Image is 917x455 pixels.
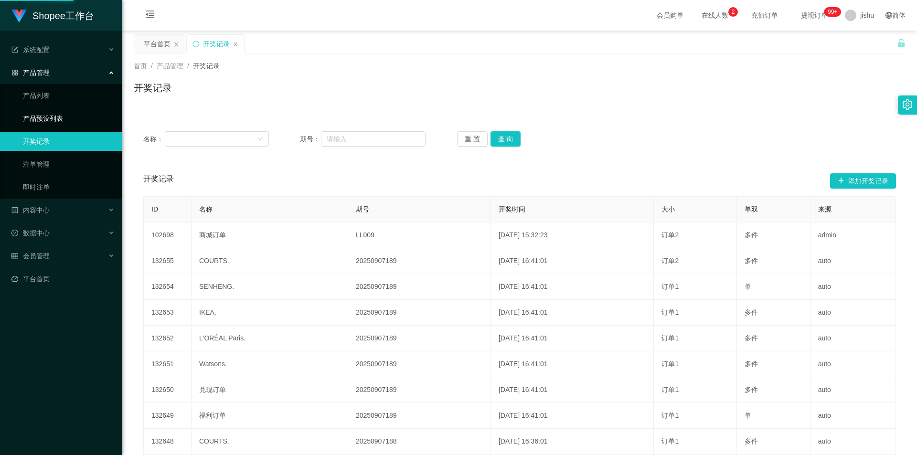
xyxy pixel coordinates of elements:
[144,429,192,455] td: 132648
[457,131,488,147] button: 重 置
[348,248,491,274] td: 20250907189
[11,207,18,213] i: 图标: profile
[491,248,654,274] td: [DATE] 16:41:01
[192,326,348,351] td: L'ORÉAL Paris.
[203,35,230,53] div: 开奖记录
[348,222,491,248] td: LL009
[144,222,192,248] td: 102698
[192,300,348,326] td: IKEA.
[11,269,115,288] a: 图标: dashboard平台首页
[661,283,679,290] span: 订单1
[348,377,491,403] td: 20250907189
[11,69,18,76] i: 图标: appstore-o
[11,253,18,259] i: 图标: table
[134,62,147,70] span: 首页
[746,12,783,19] span: 充值订单
[11,69,50,76] span: 产品管理
[661,257,679,265] span: 订单2
[745,360,758,368] span: 多件
[885,12,892,19] i: 图标: global
[11,206,50,214] span: 内容中心
[143,134,165,144] span: 名称：
[348,274,491,300] td: 20250907189
[192,351,348,377] td: Watsons.
[661,437,679,445] span: 订单1
[745,334,758,342] span: 多件
[11,46,18,53] i: 图标: form
[661,360,679,368] span: 订单1
[144,326,192,351] td: 132652
[745,205,758,213] span: 单双
[199,205,213,213] span: 名称
[257,136,263,143] i: 图标: down
[143,173,174,189] span: 开奖记录
[144,274,192,300] td: 132654
[810,351,896,377] td: auto
[23,109,115,128] a: 产品预设列表
[23,155,115,174] a: 注单管理
[11,10,27,23] img: logo.9652507e.png
[491,300,654,326] td: [DATE] 16:41:01
[11,252,50,260] span: 会员管理
[193,62,220,70] span: 开奖记录
[173,42,179,47] i: 图标: close
[661,412,679,419] span: 订单1
[134,81,172,95] h1: 开奖记录
[11,229,50,237] span: 数据中心
[144,403,192,429] td: 132649
[144,377,192,403] td: 132650
[23,132,115,151] a: 开奖记录
[192,41,199,47] i: 图标: sync
[499,205,525,213] span: 开奖时间
[144,300,192,326] td: 132653
[233,42,238,47] i: 图标: close
[491,351,654,377] td: [DATE] 16:41:01
[192,274,348,300] td: SENHENG.
[745,386,758,393] span: 多件
[187,62,189,70] span: /
[348,300,491,326] td: 20250907189
[144,248,192,274] td: 132655
[192,429,348,455] td: COURTS.
[745,283,751,290] span: 单
[23,86,115,105] a: 产品列表
[796,12,832,19] span: 提现订单
[661,308,679,316] span: 订单1
[491,403,654,429] td: [DATE] 16:41:01
[11,230,18,236] i: 图标: check-circle-o
[321,131,426,147] input: 请输入
[490,131,521,147] button: 查 询
[300,134,321,144] span: 期号：
[192,377,348,403] td: 兑现订单
[661,334,679,342] span: 订单1
[11,46,50,53] span: 系统配置
[11,11,94,19] a: Shopee工作台
[151,205,158,213] span: ID
[661,205,675,213] span: 大小
[348,326,491,351] td: 20250907189
[810,326,896,351] td: auto
[661,386,679,393] span: 订单1
[144,35,171,53] div: 平台首页
[491,429,654,455] td: [DATE] 16:36:01
[810,300,896,326] td: auto
[491,222,654,248] td: [DATE] 15:32:23
[810,429,896,455] td: auto
[810,222,896,248] td: admin
[491,326,654,351] td: [DATE] 16:41:01
[134,0,166,31] i: 图标: menu-fold
[348,429,491,455] td: 20250907188
[732,7,735,17] p: 2
[661,231,679,239] span: 订单2
[810,248,896,274] td: auto
[144,351,192,377] td: 132651
[810,403,896,429] td: auto
[151,62,153,70] span: /
[745,257,758,265] span: 多件
[897,39,906,47] i: 图标: unlock
[810,377,896,403] td: auto
[745,437,758,445] span: 多件
[192,222,348,248] td: 商城订单
[728,7,738,17] sup: 2
[491,274,654,300] td: [DATE] 16:41:01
